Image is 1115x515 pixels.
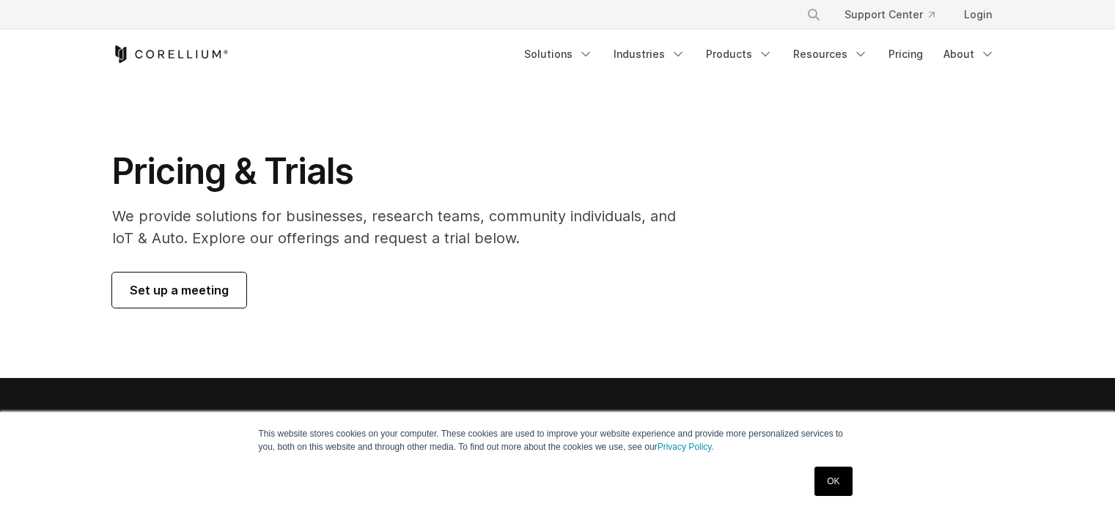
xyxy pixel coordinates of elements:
a: Pricing [880,41,932,67]
a: Products [697,41,781,67]
p: We provide solutions for businesses, research teams, community individuals, and IoT & Auto. Explo... [112,205,696,249]
h1: Pricing & Trials [112,149,696,193]
a: OK [814,467,852,496]
p: This website stores cookies on your computer. These cookies are used to improve your website expe... [259,427,857,453]
a: Corellium Home [112,45,229,63]
a: Set up a meeting [112,273,246,308]
button: Search [801,1,827,28]
a: Resources [784,41,877,67]
span: Set up a meeting [130,281,229,299]
a: Industries [605,41,694,67]
a: Privacy Policy. [658,442,714,452]
a: Support Center [833,1,946,28]
a: Login [952,1,1004,28]
a: About [935,41,1004,67]
div: Navigation Menu [515,41,1004,67]
div: Navigation Menu [789,1,1004,28]
a: Solutions [515,41,602,67]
